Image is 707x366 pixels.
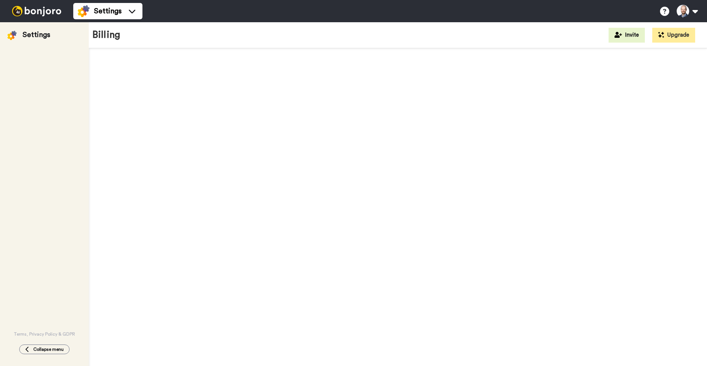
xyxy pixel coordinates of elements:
[94,6,122,16] span: Settings
[609,28,645,43] button: Invite
[7,31,17,40] img: settings-colored.svg
[92,30,120,40] h1: Billing
[33,346,64,352] span: Collapse menu
[19,345,70,354] button: Collapse menu
[78,5,90,17] img: settings-colored.svg
[9,6,64,16] img: bj-logo-header-white.svg
[652,28,695,43] button: Upgrade
[23,30,50,40] div: Settings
